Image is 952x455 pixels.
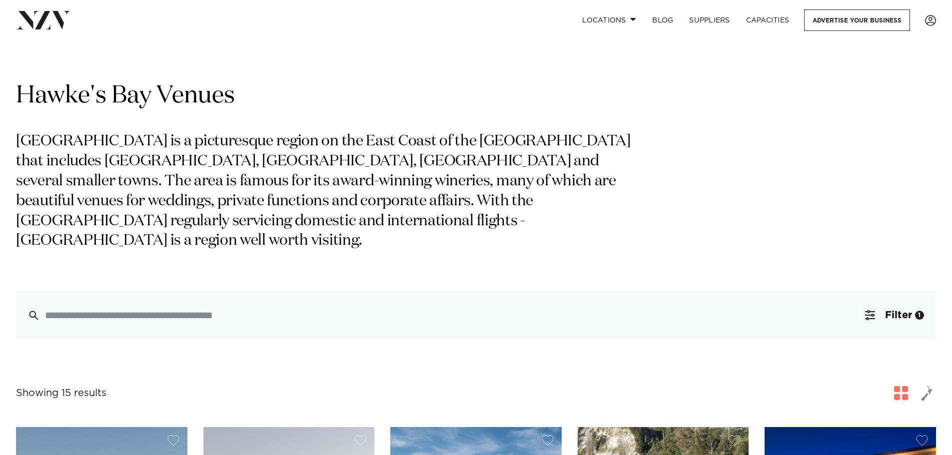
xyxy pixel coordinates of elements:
div: 1 [915,311,924,320]
h1: Hawke's Bay Venues [16,80,936,112]
a: Capacities [738,9,798,31]
a: SUPPLIERS [681,9,738,31]
p: [GEOGRAPHIC_DATA] is a picturesque region on the East Coast of the [GEOGRAPHIC_DATA] that include... [16,132,634,251]
a: Locations [574,9,644,31]
div: Showing 15 results [16,386,106,401]
a: BLOG [644,9,681,31]
img: nzv-logo.png [16,11,70,29]
a: Advertise your business [804,9,910,31]
span: Filter [885,310,912,320]
button: Filter1 [853,291,936,339]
